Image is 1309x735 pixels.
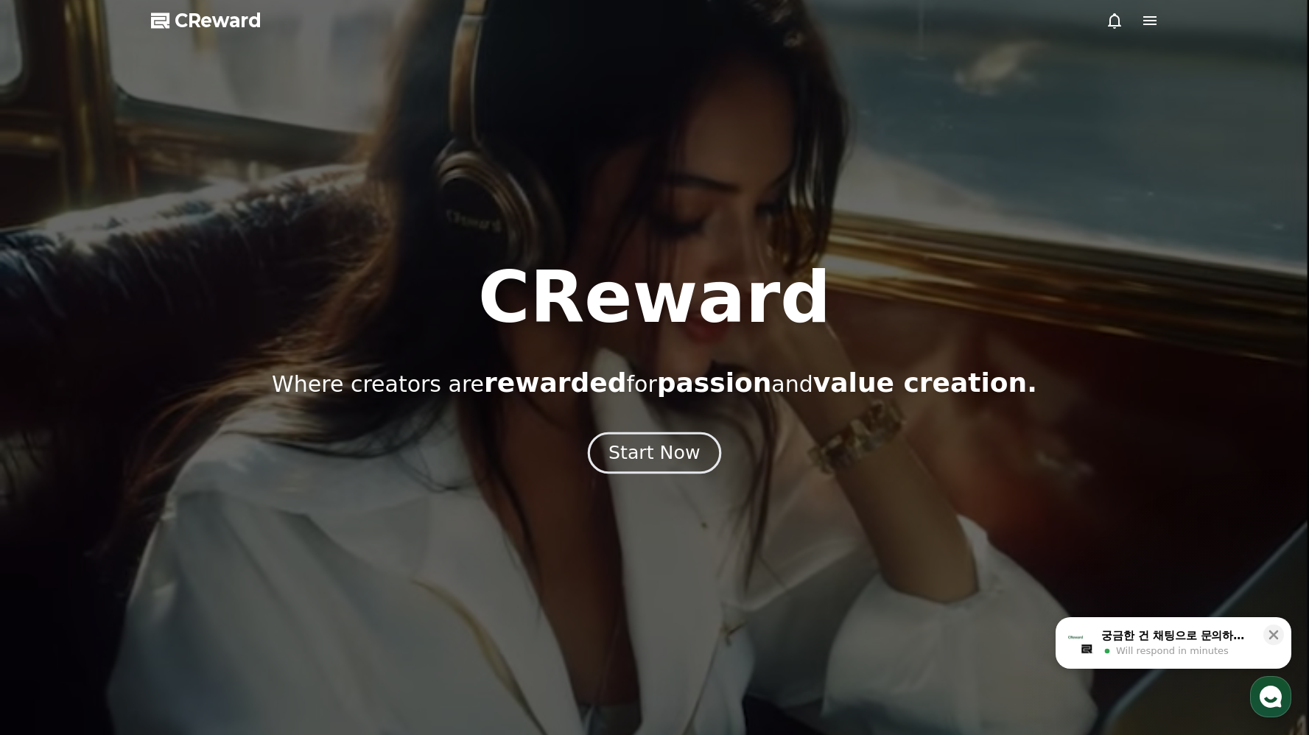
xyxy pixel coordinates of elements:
[657,367,772,398] span: passion
[478,262,831,333] h1: CReward
[272,368,1037,398] p: Where creators are for and
[175,9,262,32] span: CReward
[218,489,254,501] span: Settings
[190,467,283,504] a: Settings
[813,367,1037,398] span: value creation.
[122,490,166,502] span: Messages
[591,448,718,462] a: Start Now
[484,367,626,398] span: rewarded
[4,467,97,504] a: Home
[588,432,721,474] button: Start Now
[38,489,63,501] span: Home
[608,440,700,465] div: Start Now
[151,9,262,32] a: CReward
[97,467,190,504] a: Messages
